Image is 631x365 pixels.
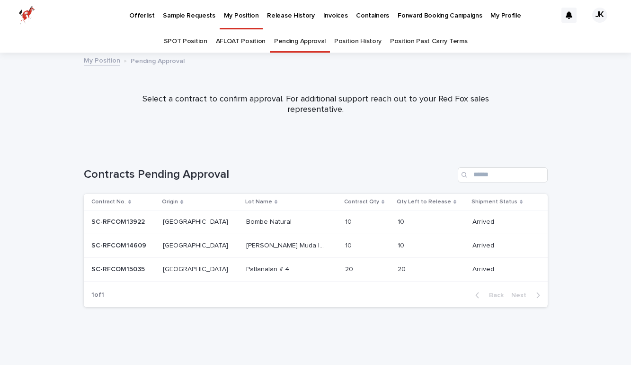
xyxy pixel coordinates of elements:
button: Back [468,291,507,300]
a: My Position [84,55,120,65]
p: 1 of 1 [84,283,112,307]
p: Contract No. [91,197,126,207]
p: Patlanalan # 4 [246,264,291,274]
p: 20 [345,264,355,274]
p: Arrived [472,240,496,250]
p: Qty Left to Release [397,197,451,207]
p: SC-RFCOM13922 [91,216,147,226]
p: 10 [345,240,354,250]
p: 20 [398,264,408,274]
tr: SC-RFCOM15035SC-RFCOM15035 [GEOGRAPHIC_DATA][GEOGRAPHIC_DATA] Patlanalan # 4Patlanalan # 4 2020 2... [84,257,548,281]
p: [GEOGRAPHIC_DATA] [163,264,230,274]
img: zttTXibQQrCfv9chImQE [19,6,35,25]
p: Pending Approval [131,55,185,65]
input: Search [458,167,548,182]
tr: SC-RFCOM14609SC-RFCOM14609 [GEOGRAPHIC_DATA][GEOGRAPHIC_DATA] [PERSON_NAME] Muda lot #1 Natural[P... [84,234,548,257]
p: 10 [398,240,406,250]
p: Shipment Status [471,197,517,207]
span: Back [483,292,504,299]
a: Position Past Carry Terms [390,30,467,53]
span: Next [511,292,532,299]
p: Bombe Natural [246,216,293,226]
h1: Contracts Pending Approval [84,168,454,182]
p: Arrived [472,216,496,226]
a: AFLOAT Position [216,30,266,53]
p: 10 [345,216,354,226]
button: Next [507,291,548,300]
p: [GEOGRAPHIC_DATA] [163,240,230,250]
a: Position History [334,30,382,53]
p: Arrived [472,264,496,274]
p: SC-RFCOM15035 [91,264,147,274]
p: Select a contract to confirm approval. For additional support reach out to your Red Fox sales rep... [126,94,505,115]
p: Origin [162,197,178,207]
p: 10 [398,216,406,226]
p: Uraga Goro Muda lot #1 Natural [246,240,327,250]
p: Lot Name [245,197,272,207]
p: [GEOGRAPHIC_DATA] [163,216,230,226]
tr: SC-RFCOM13922SC-RFCOM13922 [GEOGRAPHIC_DATA][GEOGRAPHIC_DATA] Bombe NaturalBombe Natural 1010 101... [84,210,548,234]
div: JK [592,8,607,23]
p: Contract Qty [344,197,379,207]
a: Pending Approval [274,30,326,53]
p: SC-RFCOM14609 [91,240,148,250]
a: SPOT Position [164,30,207,53]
